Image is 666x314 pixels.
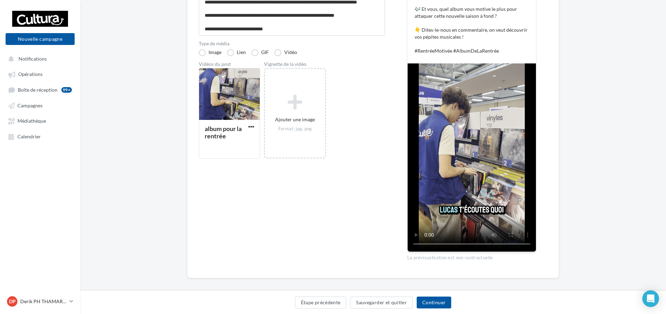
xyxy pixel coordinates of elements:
[6,33,75,45] button: Nouvelle campagne
[4,99,76,112] a: Campagnes
[407,252,536,261] div: La prévisualisation est non-contractuelle
[199,62,260,67] div: Vidéos du post
[227,49,246,56] label: Lien
[264,62,326,67] div: Vignette de la vidéo
[251,49,269,56] label: GIF
[17,102,43,108] span: Campagnes
[4,52,73,65] button: Notifications
[4,114,76,127] a: Médiathèque
[6,295,75,308] a: DP Derik PH THAMARET
[205,125,242,140] div: album pour la rentrée
[642,290,659,307] div: Open Intercom Messenger
[417,297,451,308] button: Continuer
[17,118,46,124] span: Médiathèque
[61,87,72,93] div: 99+
[4,83,76,96] a: Boîte de réception99+
[350,297,413,308] button: Sauvegarder et quitter
[18,87,58,93] span: Boîte de réception
[199,49,221,56] label: Image
[9,298,16,305] span: DP
[295,297,347,308] button: Étape précédente
[274,49,297,56] label: Vidéo
[18,71,43,77] span: Opérations
[17,133,41,139] span: Calendrier
[18,56,47,62] span: Notifications
[199,41,385,46] label: Type de média
[4,130,76,143] a: Calendrier
[20,298,67,305] p: Derik PH THAMARET
[4,68,76,80] a: Opérations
